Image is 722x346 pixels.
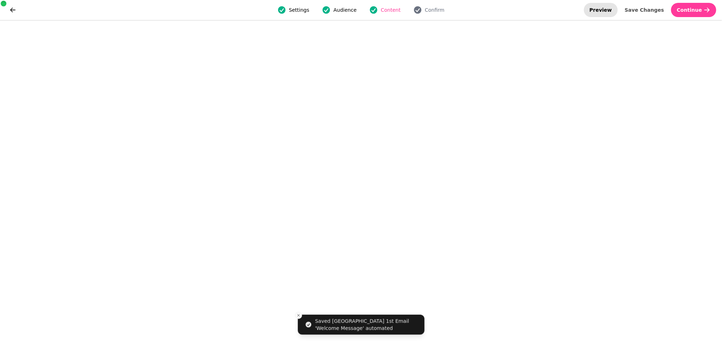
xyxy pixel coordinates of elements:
button: Preview [584,3,618,17]
span: Preview [590,7,612,12]
div: Saved [GEOGRAPHIC_DATA] 1st Email 'Welcome Message' automated [315,318,422,332]
span: Confirm [425,6,444,14]
span: Continue [677,7,702,12]
button: Continue [671,3,716,17]
button: go back [6,3,20,17]
button: Save Changes [619,3,670,17]
span: Save Changes [625,7,664,12]
span: Settings [289,6,309,14]
span: Audience [333,6,357,14]
span: Content [381,6,401,14]
button: Close toast [295,312,302,319]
